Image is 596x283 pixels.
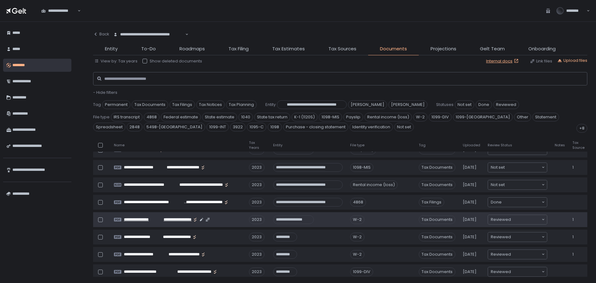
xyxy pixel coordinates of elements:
[463,217,476,222] span: [DATE]
[93,114,110,120] span: File type
[249,163,264,172] div: 2023
[419,215,455,224] span: Tax Documents
[488,198,547,207] div: Search for option
[463,234,476,240] span: [DATE]
[348,100,387,109] span: [PERSON_NAME]
[453,113,513,121] span: 1099-[GEOGRAPHIC_DATA]
[514,113,531,121] span: Other
[249,140,266,150] span: Tax Years
[572,217,574,222] span: 1
[93,89,117,95] span: - Hide filters
[557,58,587,63] button: Upload files
[144,113,160,121] span: 4868
[488,163,547,172] div: Search for option
[94,58,138,64] button: View by: Tax years
[350,123,393,131] span: Identity verification
[343,113,363,121] span: Payslip
[184,31,185,38] input: Search for option
[350,143,364,148] span: File type
[169,100,195,109] span: Tax Filings
[265,102,276,107] span: Entity
[463,165,476,170] span: [DATE]
[254,113,290,121] span: State tax return
[532,113,559,121] span: Statement
[249,180,264,189] div: 2023
[491,164,505,171] span: Not set
[141,45,156,52] span: To-Do
[511,217,541,223] input: Search for option
[491,234,511,240] span: Reviewed
[572,252,574,257] span: 1
[511,251,541,258] input: Search for option
[350,198,366,207] div: 4868
[493,100,519,109] span: Reviewed
[272,45,305,52] span: Tax Estimates
[419,250,455,259] span: Tax Documents
[283,123,348,131] span: Purchase - closing statement
[249,233,264,241] div: 2023
[488,232,547,242] div: Search for option
[273,143,282,148] span: Entity
[268,123,282,131] span: 1098
[429,113,452,121] span: 1099-DIV
[486,58,520,64] a: Internal docs
[291,113,318,121] span: K-1 (1120S)
[413,113,427,121] span: W-2
[491,251,511,258] span: Reviewed
[463,182,476,188] span: [DATE]
[502,199,541,205] input: Search for option
[476,100,492,109] span: Done
[249,267,264,276] div: 2023
[480,45,505,52] span: Gelt Team
[455,100,474,109] span: Not set
[249,250,264,259] div: 2023
[394,123,414,131] span: Not set
[576,124,587,133] div: +8
[249,198,264,207] div: 2023
[109,28,188,41] div: Search for option
[144,123,205,131] span: 5498-[GEOGRAPHIC_DATA]
[388,100,427,109] span: [PERSON_NAME]
[93,31,109,37] div: Back
[328,45,356,52] span: Tax Sources
[419,163,455,172] span: Tax Documents
[350,267,373,276] div: 1099-DIV
[511,234,541,240] input: Search for option
[249,215,264,224] div: 2023
[364,113,412,121] span: Rental income (loss)
[350,215,364,224] div: W-2
[419,180,455,189] span: Tax Documents
[93,90,117,95] button: - Hide filters
[206,123,229,131] span: 1099-INT
[132,100,168,109] span: Tax Documents
[491,269,511,275] span: Reviewed
[491,199,502,205] span: Done
[102,100,130,109] span: Permanent
[419,233,455,241] span: Tax Documents
[350,233,364,241] div: W-2
[93,123,125,131] span: Spreadsheet
[555,143,565,148] span: Notes
[350,163,373,172] div: 1098-MIS
[530,58,552,64] button: Link files
[419,267,455,276] span: Tax Documents
[230,123,246,131] span: 3922
[572,234,574,240] span: 1
[505,164,541,171] input: Search for option
[491,217,511,223] span: Reviewed
[350,250,364,259] div: W-2
[488,215,547,224] div: Search for option
[319,113,342,121] span: 1098-MIS
[572,140,585,150] span: Tax Source
[380,45,407,52] span: Documents
[105,45,118,52] span: Entity
[463,269,476,275] span: [DATE]
[196,100,225,109] span: Tax Notices
[491,182,505,188] span: Not set
[488,180,547,189] div: Search for option
[463,143,480,148] span: Uploaded
[111,113,142,121] span: IRS transcript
